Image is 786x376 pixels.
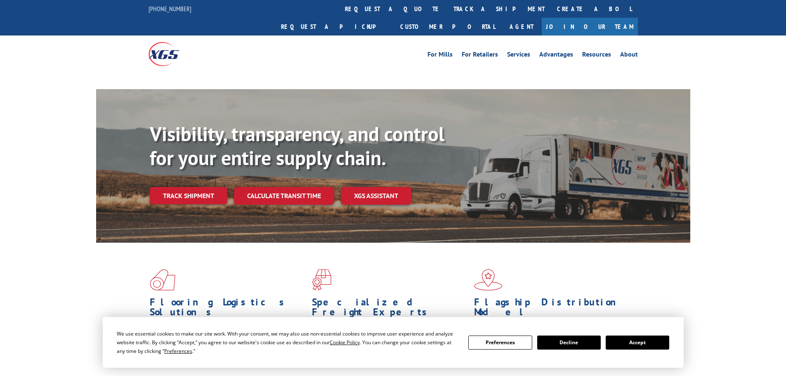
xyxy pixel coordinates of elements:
[620,51,638,60] a: About
[164,348,192,355] span: Preferences
[330,339,360,346] span: Cookie Policy
[103,317,684,368] div: Cookie Consent Prompt
[507,51,530,60] a: Services
[275,18,394,35] a: Request a pickup
[606,336,669,350] button: Accept
[312,297,468,321] h1: Specialized Freight Experts
[427,51,453,60] a: For Mills
[117,329,458,355] div: We use essential cookies to make our site work. With your consent, we may also use non-essential ...
[150,297,306,321] h1: Flooring Logistics Solutions
[474,269,503,291] img: xgs-icon-flagship-distribution-model-red
[150,121,444,170] b: Visibility, transparency, and control for your entire supply chain.
[341,187,411,205] a: XGS ASSISTANT
[462,51,498,60] a: For Retailers
[537,336,601,350] button: Decline
[539,51,573,60] a: Advantages
[234,187,334,205] a: Calculate transit time
[582,51,611,60] a: Resources
[149,5,191,13] a: [PHONE_NUMBER]
[394,18,501,35] a: Customer Portal
[542,18,638,35] a: Join Our Team
[474,297,630,321] h1: Flagship Distribution Model
[312,269,331,291] img: xgs-icon-focused-on-flooring-red
[150,269,175,291] img: xgs-icon-total-supply-chain-intelligence-red
[468,336,532,350] button: Preferences
[150,187,227,204] a: Track shipment
[501,18,542,35] a: Agent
